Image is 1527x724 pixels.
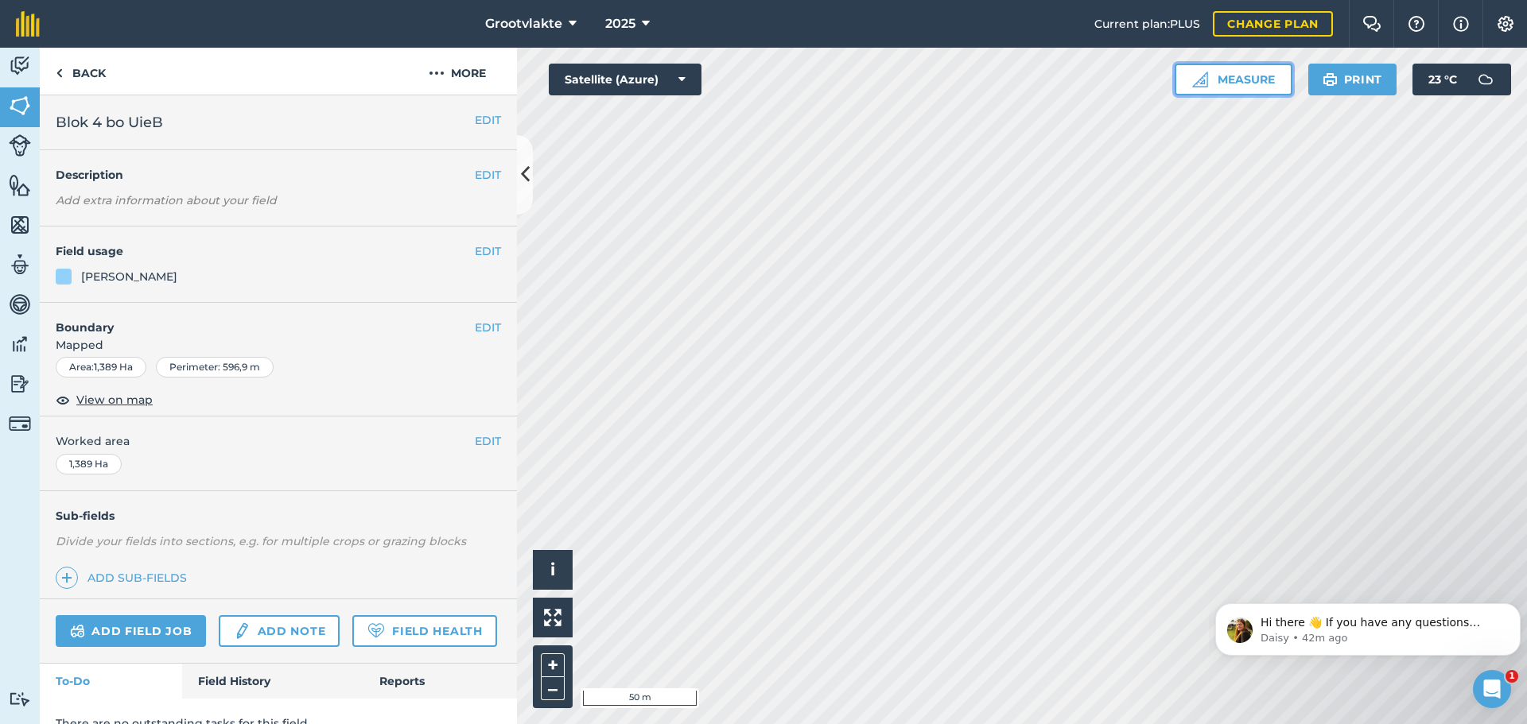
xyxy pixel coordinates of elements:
[9,691,31,707] img: svg+xml;base64,PD94bWwgdmVyc2lvbj0iMS4wIiBlbmNvZGluZz0idXRmLTgiPz4KPCEtLSBHZW5lcmF0b3I6IEFkb2JlIE...
[549,64,701,95] button: Satellite (Azure)
[233,621,251,641] img: svg+xml;base64,PD94bWwgdmVyc2lvbj0iMS4wIiBlbmNvZGluZz0idXRmLTgiPz4KPCEtLSBHZW5lcmF0b3I6IEFkb2JlIE...
[605,14,635,33] span: 2025
[1308,64,1397,95] button: Print
[56,454,122,474] div: 1,389 Ha
[1407,16,1426,32] img: A question mark icon
[9,134,31,157] img: svg+xml;base64,PD94bWwgdmVyc2lvbj0iMS4wIiBlbmNvZGluZz0idXRmLTgiPz4KPCEtLSBHZW5lcmF0b3I6IEFkb2JlIE...
[81,268,177,285] div: [PERSON_NAME]
[40,507,517,525] h4: Sub-fields
[475,111,501,129] button: EDIT
[485,14,562,33] span: Grootvlakte
[1362,16,1381,32] img: Two speech bubbles overlapping with the left bubble in the forefront
[40,336,517,354] span: Mapped
[56,390,70,409] img: svg+xml;base64,PHN2ZyB4bWxucz0iaHR0cDovL3d3dy53My5vcmcvMjAwMC9zdmciIHdpZHRoPSIxOCIgaGVpZ2h0PSIyNC...
[219,615,340,647] a: Add note
[182,664,363,699] a: Field History
[56,242,475,260] h4: Field usage
[76,391,153,408] span: View on map
[550,559,555,579] span: i
[1209,570,1527,681] iframe: Intercom notifications message
[475,319,501,336] button: EDIT
[1175,64,1292,95] button: Measure
[1213,11,1333,37] a: Change plan
[541,653,565,677] button: +
[533,550,573,590] button: i
[56,357,146,377] div: Area : 1,389 Ha
[70,621,85,641] img: svg+xml;base64,PD94bWwgdmVyc2lvbj0iMS4wIiBlbmNvZGluZz0idXRmLTgiPz4KPCEtLSBHZW5lcmF0b3I6IEFkb2JlIE...
[156,357,274,377] div: Perimeter : 596,9 m
[475,242,501,260] button: EDIT
[40,48,122,95] a: Back
[1094,15,1200,33] span: Current plan : PLUS
[9,213,31,237] img: svg+xml;base64,PHN2ZyB4bWxucz0iaHR0cDovL3d3dy53My5vcmcvMjAwMC9zdmciIHdpZHRoPSI1NiIgaGVpZ2h0PSI2MC...
[475,166,501,184] button: EDIT
[541,677,565,700] button: –
[1323,70,1338,89] img: svg+xml;base64,PHN2ZyB4bWxucz0iaHR0cDovL3d3dy53My5vcmcvMjAwMC9zdmciIHdpZHRoPSIxOSIgaGVpZ2h0PSIyNC...
[56,534,466,548] em: Divide your fields into sections, e.g. for multiple crops or grazing blocks
[1428,64,1457,95] span: 23 ° C
[1496,16,1515,32] img: A cog icon
[56,193,277,207] em: Add extra information about your field
[9,173,31,197] img: svg+xml;base64,PHN2ZyB4bWxucz0iaHR0cDovL3d3dy53My5vcmcvMjAwMC9zdmciIHdpZHRoPSI1NiIgaGVpZ2h0PSI2MC...
[9,253,31,277] img: svg+xml;base64,PD94bWwgdmVyc2lvbj0iMS4wIiBlbmNvZGluZz0idXRmLTgiPz4KPCEtLSBHZW5lcmF0b3I6IEFkb2JlIE...
[56,432,501,450] span: Worked area
[9,332,31,356] img: svg+xml;base64,PD94bWwgdmVyc2lvbj0iMS4wIiBlbmNvZGluZz0idXRmLTgiPz4KPCEtLSBHZW5lcmF0b3I6IEFkb2JlIE...
[56,615,206,647] a: Add field job
[1470,64,1502,95] img: svg+xml;base64,PD94bWwgdmVyc2lvbj0iMS4wIiBlbmNvZGluZz0idXRmLTgiPz4KPCEtLSBHZW5lcmF0b3I6IEFkb2JlIE...
[9,54,31,78] img: svg+xml;base64,PD94bWwgdmVyc2lvbj0iMS4wIiBlbmNvZGluZz0idXRmLTgiPz4KPCEtLSBHZW5lcmF0b3I6IEFkb2JlIE...
[1506,670,1518,683] span: 1
[1473,670,1511,708] iframe: Intercom live chat
[16,11,40,37] img: fieldmargin Logo
[1192,72,1208,87] img: Ruler icon
[40,303,475,336] h4: Boundary
[40,664,182,699] a: To-Do
[9,412,31,435] img: svg+xml;base64,PD94bWwgdmVyc2lvbj0iMS4wIiBlbmNvZGluZz0idXRmLTgiPz4KPCEtLSBHZW5lcmF0b3I6IEFkb2JlIE...
[429,64,445,83] img: svg+xml;base64,PHN2ZyB4bWxucz0iaHR0cDovL3d3dy53My5vcmcvMjAwMC9zdmciIHdpZHRoPSIyMCIgaGVpZ2h0PSIyNC...
[56,166,501,184] h4: Description
[544,609,561,626] img: Four arrows, one pointing top left, one top right, one bottom right and the last bottom left
[1453,14,1469,33] img: svg+xml;base64,PHN2ZyB4bWxucz0iaHR0cDovL3d3dy53My5vcmcvMjAwMC9zdmciIHdpZHRoPSIxNyIgaGVpZ2h0PSIxNy...
[475,432,501,450] button: EDIT
[363,664,517,699] a: Reports
[61,568,72,587] img: svg+xml;base64,PHN2ZyB4bWxucz0iaHR0cDovL3d3dy53My5vcmcvMjAwMC9zdmciIHdpZHRoPSIxNCIgaGVpZ2h0PSIyNC...
[56,567,193,589] a: Add sub-fields
[9,372,31,396] img: svg+xml;base64,PD94bWwgdmVyc2lvbj0iMS4wIiBlbmNvZGluZz0idXRmLTgiPz4KPCEtLSBHZW5lcmF0b3I6IEFkb2JlIE...
[56,111,163,134] span: Blok 4 bo UieB
[56,390,153,409] button: View on map
[352,615,496,647] a: Field Health
[1412,64,1511,95] button: 23 °C
[398,48,517,95] button: More
[9,292,31,316] img: svg+xml;base64,PD94bWwgdmVyc2lvbj0iMS4wIiBlbmNvZGluZz0idXRmLTgiPz4KPCEtLSBHZW5lcmF0b3I6IEFkb2JlIE...
[9,94,31,118] img: svg+xml;base64,PHN2ZyB4bWxucz0iaHR0cDovL3d3dy53My5vcmcvMjAwMC9zdmciIHdpZHRoPSI1NiIgaGVpZ2h0PSI2MC...
[56,64,63,83] img: svg+xml;base64,PHN2ZyB4bWxucz0iaHR0cDovL3d3dy53My5vcmcvMjAwMC9zdmciIHdpZHRoPSI5IiBoZWlnaHQ9IjI0Ii...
